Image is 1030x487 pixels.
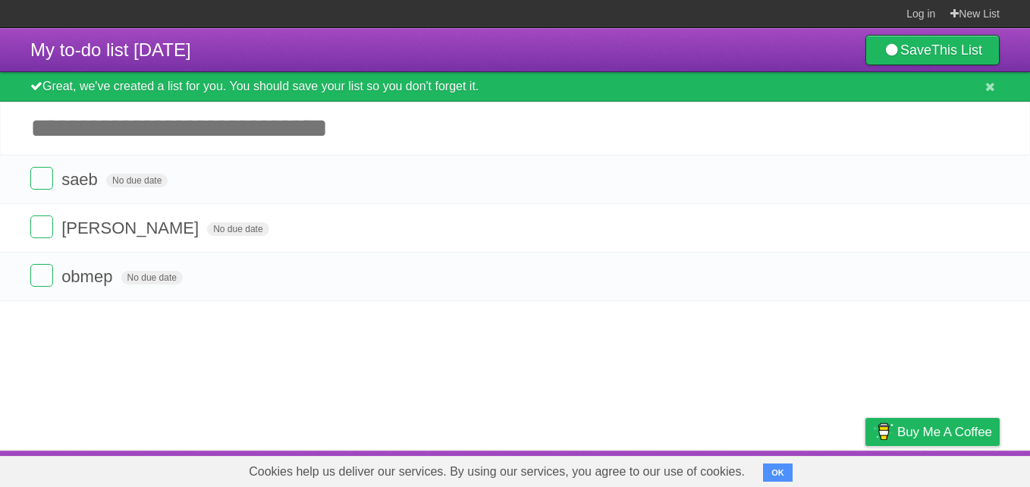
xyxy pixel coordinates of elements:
[664,454,696,483] a: About
[30,167,53,190] label: Done
[714,454,775,483] a: Developers
[931,42,982,58] b: This List
[865,35,1000,65] a: SaveThis List
[873,419,893,445] img: Buy me a coffee
[794,454,827,483] a: Terms
[30,264,53,287] label: Done
[904,454,1000,483] a: Suggest a feature
[61,267,116,286] span: obmep
[30,215,53,238] label: Done
[61,218,203,237] span: [PERSON_NAME]
[207,222,268,236] span: No due date
[846,454,885,483] a: Privacy
[61,170,102,189] span: saeb
[30,39,191,60] span: My to-do list [DATE]
[106,174,168,187] span: No due date
[121,271,183,284] span: No due date
[897,419,992,445] span: Buy me a coffee
[763,463,793,482] button: OK
[865,418,1000,446] a: Buy me a coffee
[234,457,760,487] span: Cookies help us deliver our services. By using our services, you agree to our use of cookies.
